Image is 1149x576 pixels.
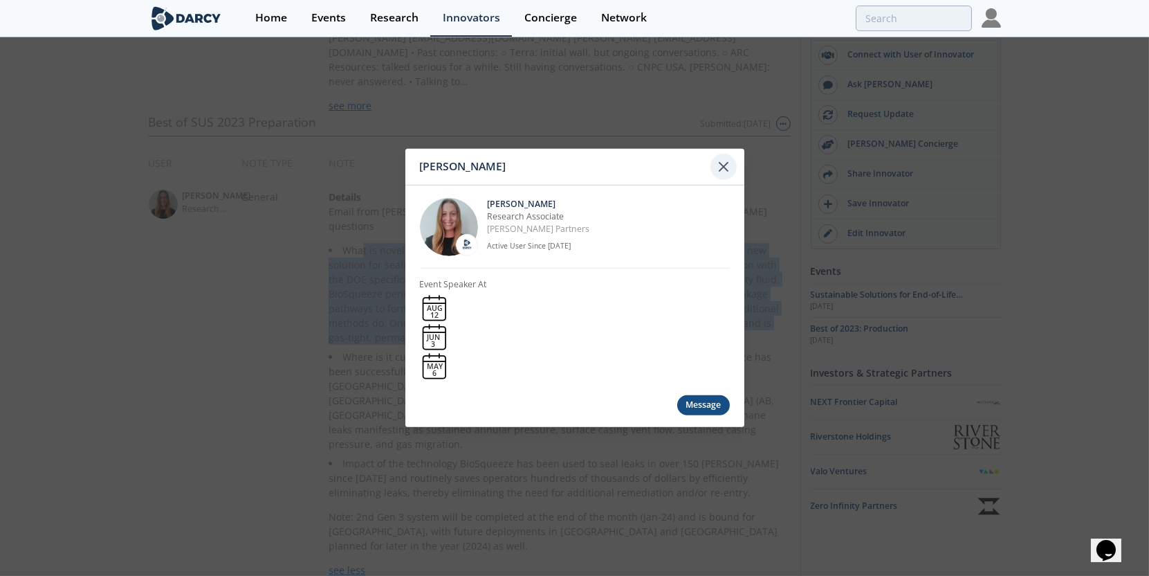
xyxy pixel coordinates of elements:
[524,12,577,24] div: Concierge
[420,278,487,291] p: Event Speaker At
[420,294,449,323] img: calendar-blank.svg
[420,323,449,352] a: JUN 3
[427,341,440,348] div: 3
[427,334,440,341] div: JUN
[420,197,478,255] img: 1e06ca1f-8078-4f37-88bf-70cc52a6e7bd
[488,197,730,210] p: [PERSON_NAME]
[443,12,500,24] div: Innovators
[255,12,287,24] div: Home
[420,323,449,352] img: calendar-blank.svg
[427,370,443,377] div: 6
[420,352,449,381] a: MAY 6
[488,223,730,235] p: [PERSON_NAME] Partners
[311,12,346,24] div: Events
[488,210,730,223] p: Research Associate
[601,12,647,24] div: Network
[420,154,711,180] div: [PERSON_NAME]
[420,352,449,381] img: calendar-blank.svg
[427,305,443,312] div: AUG
[427,312,443,319] div: 12
[982,8,1001,28] img: Profile
[856,6,972,31] input: Advanced Search
[149,6,224,30] img: logo-wide.svg
[370,12,419,24] div: Research
[677,395,730,415] div: Message
[427,363,443,370] div: MAY
[460,238,474,252] img: Darcy Partners
[420,294,449,323] a: AUG 12
[488,241,730,252] p: Active User Since [DATE]
[1091,521,1135,562] iframe: chat widget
